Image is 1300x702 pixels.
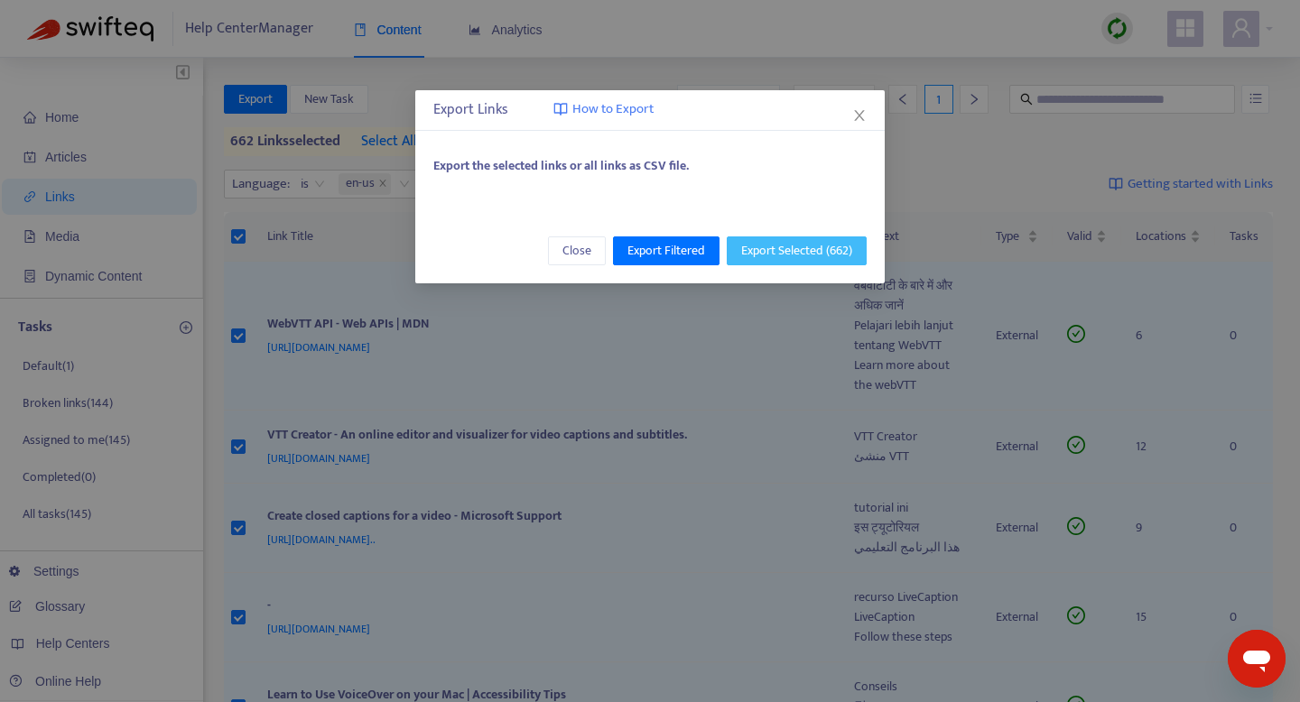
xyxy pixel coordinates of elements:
span: close [852,108,867,123]
span: Export Filtered [627,241,705,261]
button: Export Filtered [613,236,720,265]
div: Export Links [433,99,867,121]
span: How to Export [572,99,654,120]
span: Export Selected ( 662 ) [741,241,852,261]
button: Export Selected (662) [727,236,867,265]
a: How to Export [553,99,654,120]
button: Close [548,236,606,265]
img: image-link [553,102,568,116]
button: Close [850,106,869,125]
span: Export the selected links or all links as CSV file. [433,155,689,176]
iframe: Button to launch messaging window [1228,630,1286,688]
span: Close [562,241,591,261]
